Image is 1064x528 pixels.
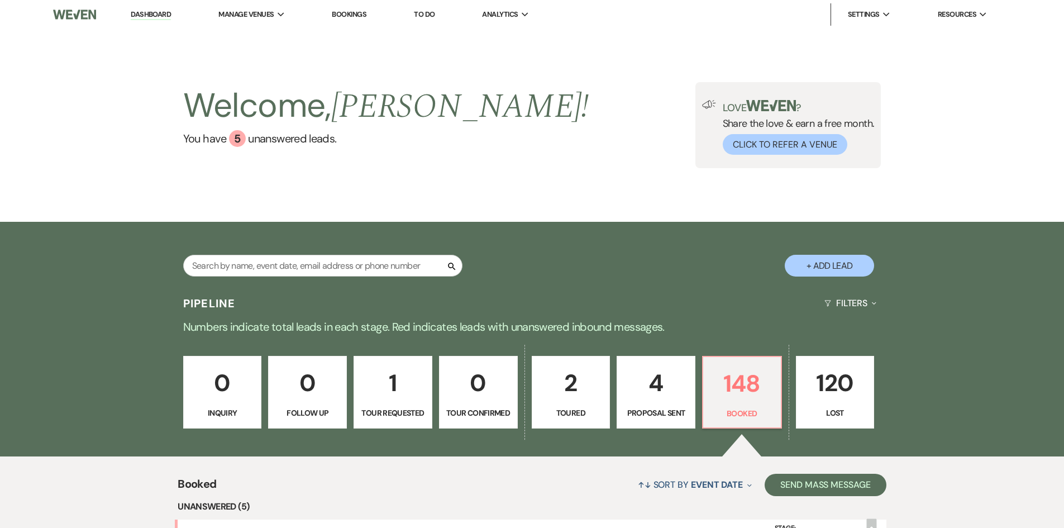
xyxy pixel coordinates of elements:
[633,470,756,500] button: Sort By Event Date
[190,407,255,419] p: Inquiry
[130,318,934,336] p: Numbers indicate total leads in each stage. Red indicates leads with unanswered inbound messages.
[482,9,518,20] span: Analytics
[820,288,881,318] button: Filters
[539,407,603,419] p: Toured
[229,130,246,147] div: 5
[723,134,847,155] button: Click to Refer a Venue
[796,356,875,429] a: 120Lost
[275,407,340,419] p: Follow Up
[624,364,688,402] p: 4
[785,255,874,277] button: + Add Lead
[710,407,774,420] p: Booked
[446,407,510,419] p: Tour Confirmed
[183,296,236,311] h3: Pipeline
[848,9,880,20] span: Settings
[414,9,435,19] a: To Do
[361,364,425,402] p: 1
[638,479,651,491] span: ↑↓
[190,364,255,402] p: 0
[183,356,262,429] a: 0Inquiry
[183,255,462,277] input: Search by name, event date, email address or phone number
[178,500,886,514] li: Unanswered (5)
[938,9,976,20] span: Resources
[439,356,518,429] a: 0Tour Confirmed
[354,356,432,429] a: 1Tour Requested
[710,365,774,402] p: 148
[218,9,274,20] span: Manage Venues
[723,100,875,113] p: Love ?
[617,356,695,429] a: 4Proposal Sent
[275,364,340,402] p: 0
[446,364,510,402] p: 0
[803,407,867,419] p: Lost
[183,82,589,130] h2: Welcome,
[716,100,875,155] div: Share the love & earn a free month.
[331,81,589,132] span: [PERSON_NAME] !
[268,356,347,429] a: 0Follow Up
[178,475,216,500] span: Booked
[183,130,589,147] a: You have 5 unanswered leads.
[702,100,716,109] img: loud-speaker-illustration.svg
[539,364,603,402] p: 2
[702,356,782,429] a: 148Booked
[131,9,171,20] a: Dashboard
[691,479,743,491] span: Event Date
[765,474,886,496] button: Send Mass Message
[332,9,366,19] a: Bookings
[361,407,425,419] p: Tour Requested
[53,3,96,26] img: Weven Logo
[624,407,688,419] p: Proposal Sent
[746,100,796,111] img: weven-logo-green.svg
[803,364,867,402] p: 120
[532,356,610,429] a: 2Toured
